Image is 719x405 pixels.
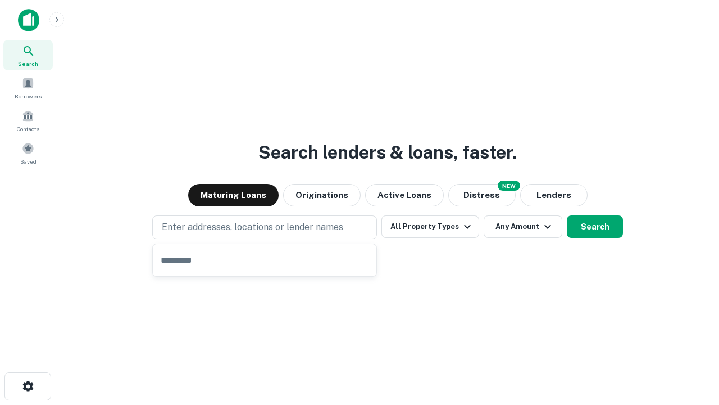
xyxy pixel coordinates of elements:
button: Any Amount [484,215,562,238]
button: Enter addresses, locations or lender names [152,215,377,239]
a: Search [3,40,53,70]
a: Contacts [3,105,53,136]
iframe: Chat Widget [663,315,719,369]
h3: Search lenders & loans, faster. [258,139,517,166]
img: capitalize-icon.png [18,9,39,31]
button: Originations [283,184,361,206]
div: NEW [498,181,520,191]
span: Search [18,59,38,68]
p: Enter addresses, locations or lender names [162,220,343,234]
button: All Property Types [381,215,479,238]
button: Search distressed loans with lien and other non-mortgage details. [448,184,516,206]
a: Saved [3,138,53,168]
button: Lenders [520,184,588,206]
button: Search [567,215,623,238]
a: Borrowers [3,73,53,103]
span: Borrowers [15,92,42,101]
button: Maturing Loans [188,184,279,206]
span: Saved [20,157,37,166]
span: Contacts [17,124,39,133]
button: Active Loans [365,184,444,206]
